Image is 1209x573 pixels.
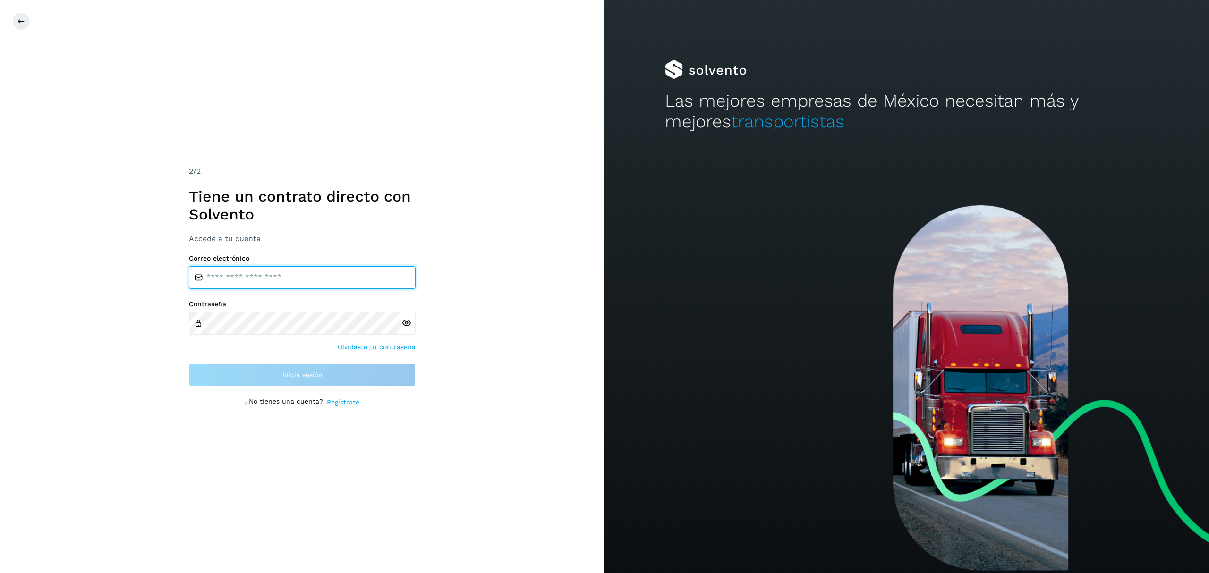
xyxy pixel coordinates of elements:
p: ¿No tienes una cuenta? [245,397,323,407]
label: Contraseña [189,300,416,308]
h2: Las mejores empresas de México necesitan más y mejores [665,91,1149,133]
div: /2 [189,166,416,177]
span: 2 [189,167,193,176]
span: Inicia sesión [282,371,323,378]
a: Olvidaste tu contraseña [338,342,416,352]
a: Regístrate [327,397,359,407]
span: transportistas [731,111,844,132]
h1: Tiene un contrato directo con Solvento [189,187,416,224]
label: Correo electrónico [189,254,416,262]
h3: Accede a tu cuenta [189,234,416,243]
button: Inicia sesión [189,363,416,386]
